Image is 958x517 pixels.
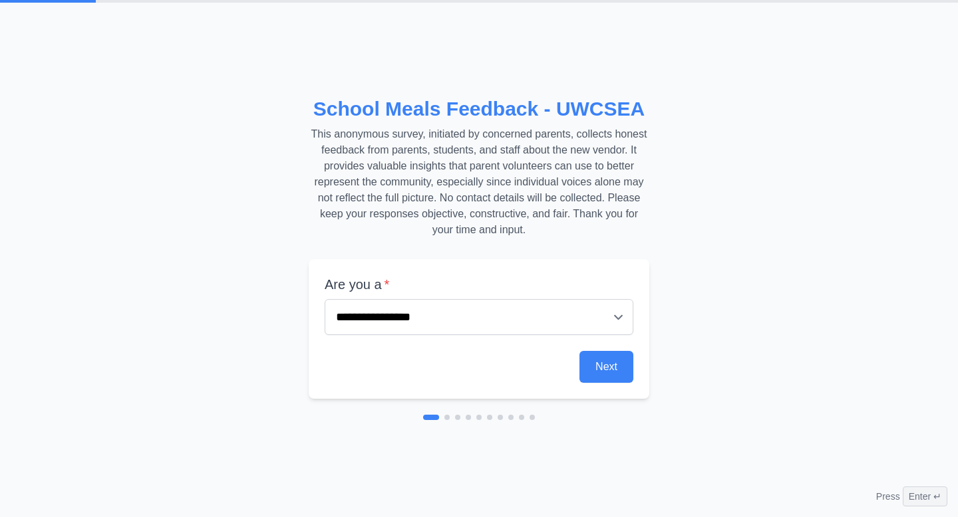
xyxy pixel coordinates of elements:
[579,351,633,383] button: Next
[309,126,649,238] p: This anonymous survey, initiated by concerned parents, collects honest feedback from parents, stu...
[309,97,649,121] h2: School Meals Feedback - UWCSEA
[325,275,633,294] label: Are you a
[903,486,947,506] span: Enter ↵
[876,486,947,506] div: Press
